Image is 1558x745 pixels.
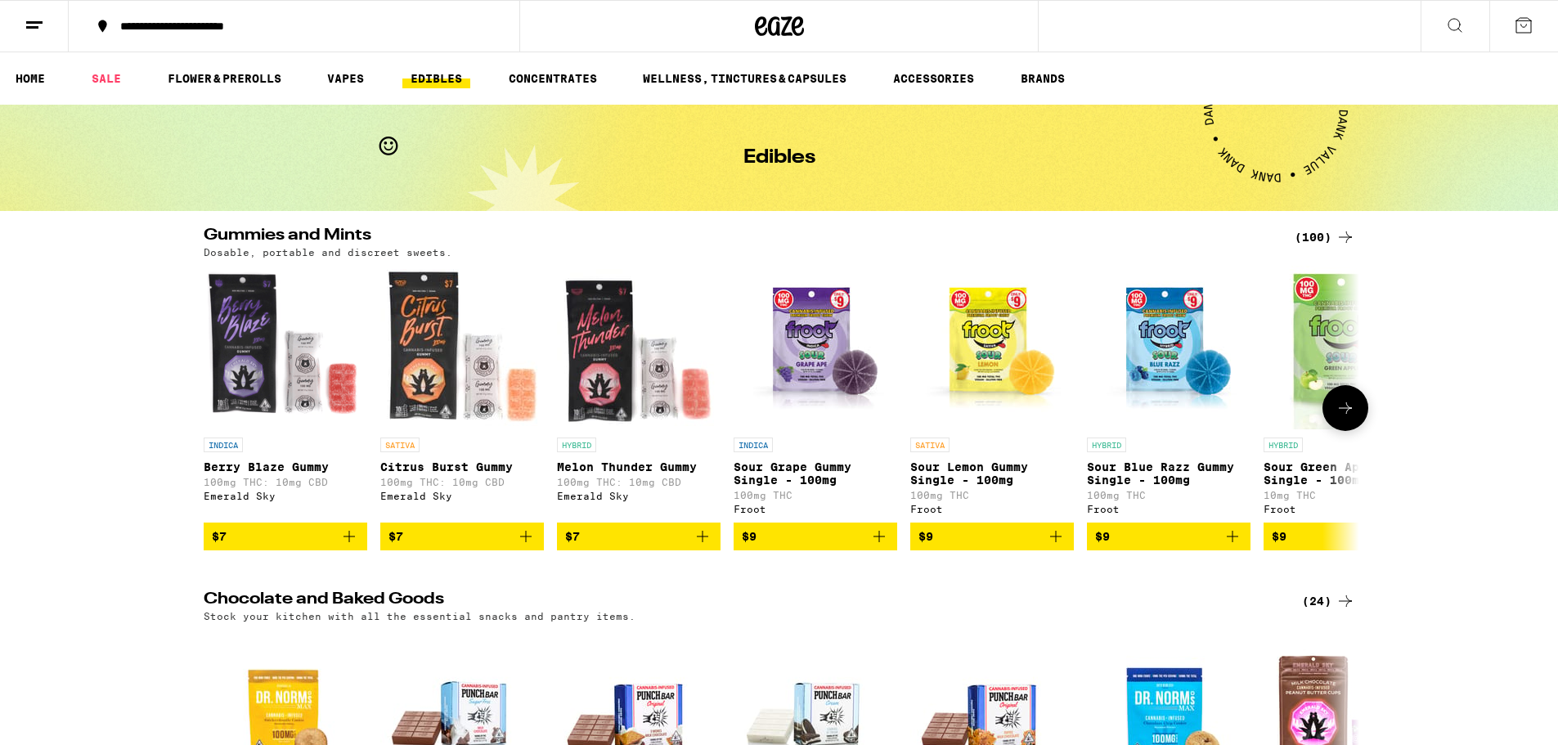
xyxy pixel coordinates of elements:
span: $7 [388,530,403,543]
p: Sour Green Apple Gummy Single - 100mg [1264,460,1427,487]
p: HYBRID [1087,438,1126,452]
img: Emerald Sky - Melon Thunder Gummy [557,266,721,429]
p: Sour Lemon Gummy Single - 100mg [910,460,1074,487]
p: Dosable, portable and discreet sweets. [204,247,452,258]
img: Emerald Sky - Berry Blaze Gummy [204,266,367,429]
span: $9 [1095,530,1110,543]
p: Melon Thunder Gummy [557,460,721,473]
a: (24) [1302,591,1355,611]
p: 100mg THC: 10mg CBD [204,477,367,487]
button: Add to bag [1087,523,1250,550]
a: EDIBLES [402,69,470,88]
a: WELLNESS, TINCTURES & CAPSULES [635,69,855,88]
p: 100mg THC: 10mg CBD [380,477,544,487]
h2: Chocolate and Baked Goods [204,591,1275,611]
p: 100mg THC [734,490,897,500]
a: Open page for Melon Thunder Gummy from Emerald Sky [557,266,721,523]
div: Froot [1087,504,1250,514]
div: Froot [734,504,897,514]
span: $9 [1272,530,1286,543]
img: Froot - Sour Grape Gummy Single - 100mg [734,266,897,429]
a: BRANDS [1012,69,1073,88]
a: Open page for Sour Blue Razz Gummy Single - 100mg from Froot [1087,266,1250,523]
span: $9 [742,530,757,543]
div: Emerald Sky [380,491,544,501]
span: $7 [212,530,227,543]
a: (100) [1295,227,1355,247]
p: HYBRID [557,438,596,452]
a: Open page for Citrus Burst Gummy from Emerald Sky [380,266,544,523]
span: $7 [565,530,580,543]
div: Emerald Sky [204,491,367,501]
a: Open page for Berry Blaze Gummy from Emerald Sky [204,266,367,523]
p: Citrus Burst Gummy [380,460,544,473]
p: INDICA [734,438,773,452]
a: SALE [83,69,129,88]
a: CONCENTRATES [501,69,605,88]
button: Add to bag [380,523,544,550]
p: Stock your kitchen with all the essential snacks and pantry items. [204,611,635,622]
h2: Gummies and Mints [204,227,1275,247]
button: Add to bag [204,523,367,550]
p: SATIVA [380,438,420,452]
img: Froot - Sour Blue Razz Gummy Single - 100mg [1087,266,1250,429]
a: FLOWER & PREROLLS [159,69,290,88]
button: Add to bag [557,523,721,550]
p: 100mg THC [910,490,1074,500]
span: $9 [918,530,933,543]
p: Berry Blaze Gummy [204,460,367,473]
p: Sour Blue Razz Gummy Single - 100mg [1087,460,1250,487]
a: VAPES [319,69,372,88]
p: 100mg THC: 10mg CBD [557,477,721,487]
h1: Edibles [743,148,815,168]
p: SATIVA [910,438,950,452]
img: Froot - Sour Lemon Gummy Single - 100mg [910,266,1074,429]
div: Froot [910,504,1074,514]
img: Froot - Sour Green Apple Gummy Single - 100mg [1264,266,1427,429]
p: HYBRID [1264,438,1303,452]
button: Add to bag [910,523,1074,550]
p: INDICA [204,438,243,452]
p: 10mg THC [1264,490,1427,500]
img: Emerald Sky - Citrus Burst Gummy [380,266,544,429]
button: Add to bag [734,523,897,550]
button: Add to bag [1264,523,1427,550]
div: Emerald Sky [557,491,721,501]
a: Open page for Sour Green Apple Gummy Single - 100mg from Froot [1264,266,1427,523]
div: Froot [1264,504,1427,514]
a: Open page for Sour Grape Gummy Single - 100mg from Froot [734,266,897,523]
p: Sour Grape Gummy Single - 100mg [734,460,897,487]
a: ACCESSORIES [885,69,982,88]
p: 100mg THC [1087,490,1250,500]
a: Open page for Sour Lemon Gummy Single - 100mg from Froot [910,266,1074,523]
a: HOME [7,69,53,88]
